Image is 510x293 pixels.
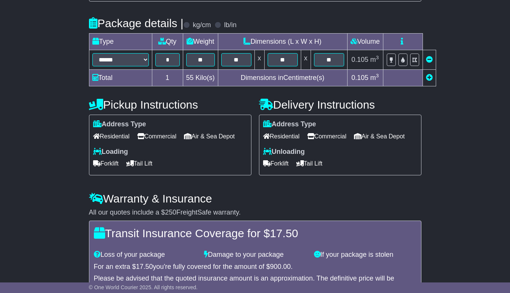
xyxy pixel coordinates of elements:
[351,56,368,63] span: 0.105
[218,70,347,86] td: Dimensions in Centimetre(s)
[259,98,421,111] h4: Delivery Instructions
[183,70,218,86] td: Kilo(s)
[351,74,368,81] span: 0.105
[93,120,146,129] label: Address Type
[94,227,417,239] h4: Transit Insurance Coverage for $
[94,263,417,271] div: For an extra $ you're fully covered for the amount of $ .
[254,50,264,70] td: x
[152,34,183,50] td: Qty
[165,209,176,216] span: 250
[89,70,152,86] td: Total
[94,275,417,291] div: Please be advised that the quoted insurance amount is an approximation. The definitive price will...
[137,130,176,142] span: Commercial
[152,70,183,86] td: 1
[89,284,198,290] span: © One World Courier 2025. All rights reserved.
[263,130,300,142] span: Residential
[296,158,323,169] span: Tail Lift
[376,73,379,78] sup: 3
[183,34,218,50] td: Weight
[370,74,379,81] span: m
[426,56,433,63] a: Remove this item
[89,192,421,205] h4: Warranty & Insurance
[93,148,128,156] label: Loading
[193,21,211,29] label: kg/cm
[301,50,311,70] td: x
[218,34,347,50] td: Dimensions (L x W x H)
[307,130,346,142] span: Commercial
[89,17,184,29] h4: Package details |
[354,130,405,142] span: Air & Sea Depot
[426,74,433,81] a: Add new item
[93,158,119,169] span: Forklift
[89,34,152,50] td: Type
[376,55,379,60] sup: 3
[263,120,316,129] label: Address Type
[89,98,251,111] h4: Pickup Instructions
[184,130,235,142] span: Air & Sea Depot
[270,227,298,239] span: 17.50
[263,158,289,169] span: Forklift
[224,21,236,29] label: lb/in
[200,251,310,259] div: Damage to your package
[126,158,153,169] span: Tail Lift
[370,56,379,63] span: m
[93,130,130,142] span: Residential
[347,34,383,50] td: Volume
[310,251,420,259] div: If your package is stolen
[136,263,153,270] span: 17.50
[90,251,200,259] div: Loss of your package
[263,148,305,156] label: Unloading
[270,263,291,270] span: 900.00
[186,74,194,81] span: 55
[89,209,421,217] div: All our quotes include a $ FreightSafe warranty.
